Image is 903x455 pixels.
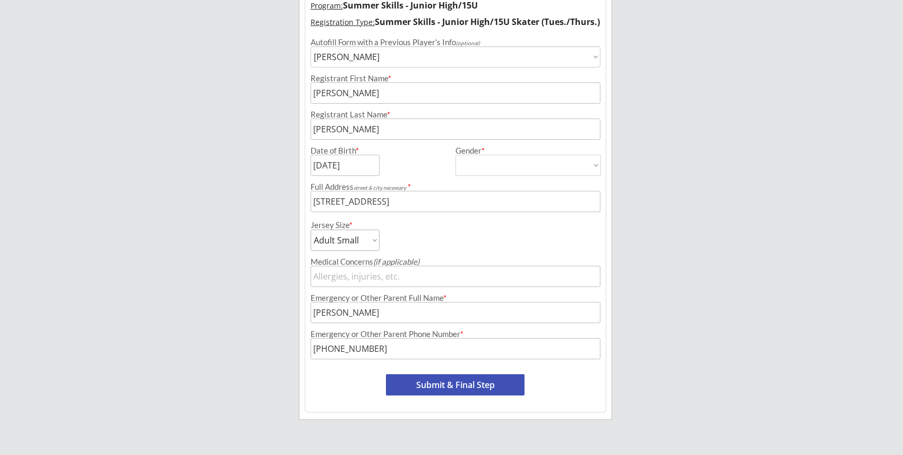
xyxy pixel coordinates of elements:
[311,1,343,11] u: Program:
[311,111,600,119] div: Registrant Last Name
[375,16,600,28] strong: Summer Skills - Junior High/15U Skater (Tues./Thurs.)
[311,38,600,46] div: Autofill Form with a Previous Player's Info
[373,257,419,266] em: (if applicable)
[311,330,600,338] div: Emergency or Other Parent Phone Number
[311,74,600,82] div: Registrant First Name
[386,374,524,395] button: Submit & Final Step
[311,183,600,191] div: Full Address
[311,294,600,302] div: Emergency or Other Parent Full Name
[354,184,406,191] em: street & city necessary
[311,191,600,212] input: Street, City, Province/State
[456,40,480,46] em: (optional)
[311,258,600,266] div: Medical Concerns
[455,147,601,155] div: Gender
[311,221,365,229] div: Jersey Size
[311,17,375,27] u: Registration Type:
[311,147,365,155] div: Date of Birth
[311,266,600,287] input: Allergies, injuries, etc.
